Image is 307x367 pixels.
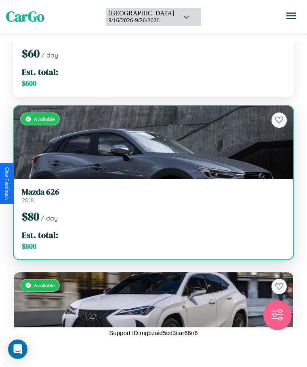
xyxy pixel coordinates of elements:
[108,17,174,24] div: 9 / 16 / 2026 - 9 / 26 / 2026
[109,327,198,338] p: Support ID: mgbzaid5cd3itar66n6
[34,282,55,289] span: Available
[8,339,27,359] div: Open Intercom Messenger
[108,10,174,17] div: [GEOGRAPHIC_DATA]
[4,167,10,200] div: Give Feedback
[22,78,36,88] span: $ 600
[22,66,58,78] span: Est. total:
[22,46,40,61] span: $ 60
[22,187,285,204] a: Mazda 6262018
[6,7,44,26] span: CarGo
[41,51,58,59] span: / day
[22,229,58,241] span: Est. total:
[22,197,34,204] span: 2018
[22,209,39,224] span: $ 80
[34,116,55,122] span: Available
[22,242,36,251] span: $ 800
[22,187,285,197] h3: Mazda 626
[41,214,58,222] span: / day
